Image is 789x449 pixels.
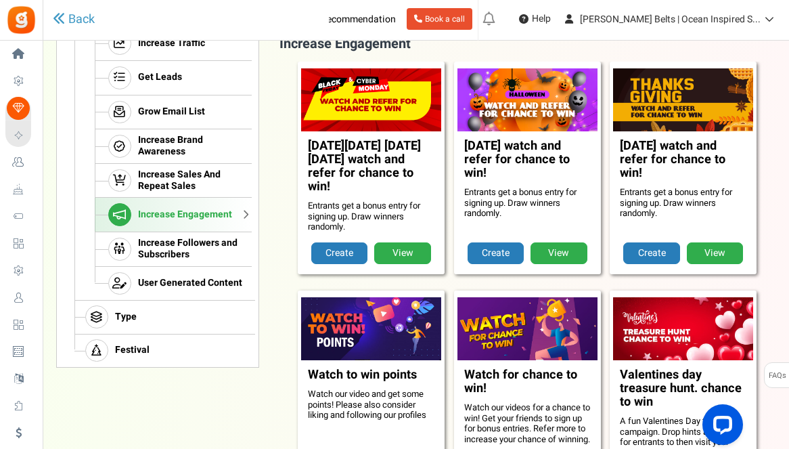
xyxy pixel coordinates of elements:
[138,238,248,261] span: Increase Followers and Subscribers
[308,140,434,200] h3: [DATE][DATE] [DATE][DATE] watch and refer for chance to win!
[288,8,401,30] a: 1 Recommendation
[74,300,252,334] a: Type
[457,131,598,242] figcaption: Entrants get a bonus entry for signing up. Draw winners randomly.
[308,389,434,421] p: Watch our video and get some points! Please also consider liking and following our profiles
[279,34,411,54] span: Increase Engagement
[95,197,252,232] a: Increase Engagement
[374,242,430,264] a: View
[311,242,367,264] a: Create
[138,38,205,49] span: Increase Traffic
[95,129,252,163] a: Increase Brand Awareness
[95,163,252,198] a: Increase Sales And Repeat Sales
[53,11,95,28] a: Back
[528,12,551,26] span: Help
[464,402,591,444] p: Watch our videos for a chance to win! Get your friends to sign up for bonus entries. Refer more t...
[95,95,252,129] a: Grow Email List
[308,368,434,389] h3: Watch to win points
[95,60,252,95] a: Get Leads
[138,278,242,289] span: User Generated Content
[301,131,441,242] figcaption: Entrants get a bonus entry for signing up. Draw winners randomly.
[464,368,591,402] h3: Watch for chance to win!
[768,363,786,389] span: FAQs
[531,242,587,264] a: View
[138,209,232,221] span: Increase Engagement
[620,140,746,187] h3: [DATE] watch and refer for chance to win!
[468,242,524,264] a: Create
[115,312,137,323] span: Type
[613,131,753,242] figcaption: Entrants get a bonus entry for signing up. Draw winners randomly.
[620,368,746,416] h3: Valentines day treasure hunt. chance to win
[580,12,761,26] span: [PERSON_NAME] Belts | Ocean Inspired S...
[115,345,150,356] span: Festival
[74,334,252,368] a: Festival
[6,5,37,35] img: Gratisfaction
[138,135,248,158] span: Increase Brand Awareness
[95,232,252,266] a: Increase Followers and Subscribers
[464,140,591,187] h3: [DATE] watch and refer for chance to win!
[138,72,182,83] span: Get Leads
[95,266,252,301] a: User Generated Content
[623,242,679,264] a: Create
[514,8,556,30] a: Help
[407,8,472,30] a: Book a call
[95,26,252,60] a: Increase Traffic
[138,169,248,192] span: Increase Sales And Repeat Sales
[321,12,396,26] span: Recommendation
[687,242,743,264] a: View
[138,106,205,118] span: Grow Email List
